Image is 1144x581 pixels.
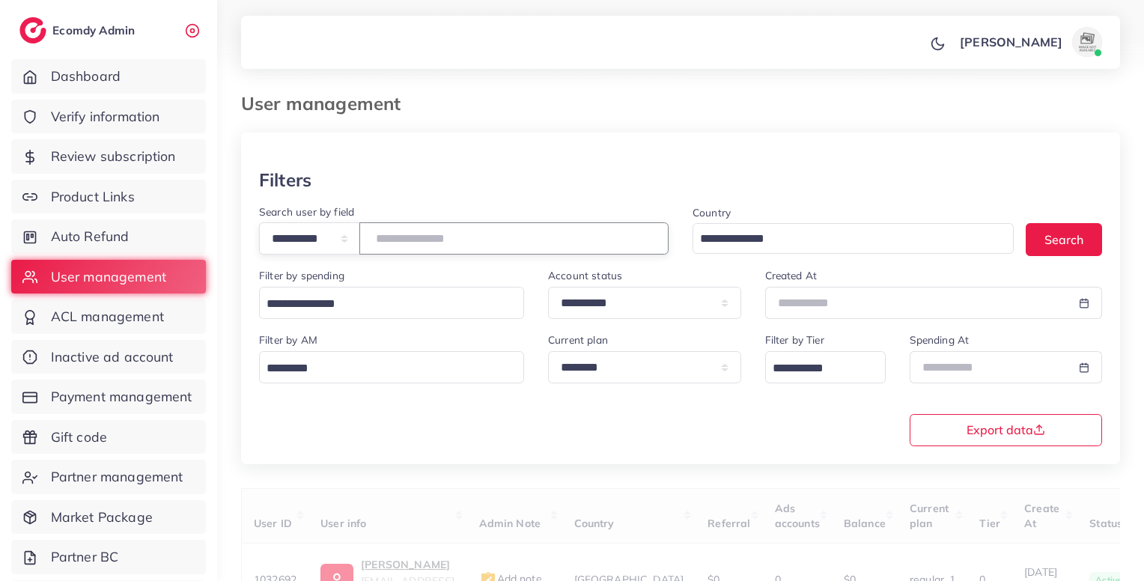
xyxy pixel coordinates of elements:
span: Export data [967,424,1045,436]
button: Search [1026,223,1102,255]
a: [PERSON_NAME]avatar [952,27,1108,57]
label: Current plan [548,332,608,347]
span: Inactive ad account [51,347,174,367]
a: Auto Refund [11,219,206,254]
label: Account status [548,268,622,283]
span: User management [51,267,166,287]
h3: Filters [259,169,311,191]
label: Filter by spending [259,268,344,283]
a: Partner management [11,460,206,494]
span: Market Package [51,508,153,527]
div: Search for option [765,351,886,383]
a: Payment management [11,380,206,414]
input: Search for option [261,293,505,316]
div: Search for option [693,223,1014,254]
img: logo [19,17,46,43]
a: Dashboard [11,59,206,94]
label: Filter by Tier [765,332,824,347]
a: Product Links [11,180,206,214]
span: Partner BC [51,547,119,567]
a: Review subscription [11,139,206,174]
a: Market Package [11,500,206,535]
label: Created At [765,268,818,283]
input: Search for option [261,357,505,380]
input: Search for option [767,357,866,380]
a: ACL management [11,299,206,334]
input: Search for option [695,228,994,251]
a: Gift code [11,420,206,454]
a: Partner BC [11,540,206,574]
h3: User management [241,93,413,115]
a: Verify information [11,100,206,134]
span: Payment management [51,387,192,407]
label: Search user by field [259,204,354,219]
p: [PERSON_NAME] [960,33,1062,51]
span: Partner management [51,467,183,487]
div: Search for option [259,287,524,319]
span: Dashboard [51,67,121,86]
a: Inactive ad account [11,340,206,374]
a: logoEcomdy Admin [19,17,139,43]
div: Search for option [259,351,524,383]
label: Country [693,205,731,220]
label: Filter by AM [259,332,317,347]
span: Product Links [51,187,135,207]
span: Verify information [51,107,160,127]
button: Export data [910,414,1103,446]
span: Auto Refund [51,227,130,246]
img: avatar [1072,27,1102,57]
span: Review subscription [51,147,176,166]
span: Gift code [51,428,107,447]
h2: Ecomdy Admin [52,23,139,37]
a: User management [11,260,206,294]
span: ACL management [51,307,164,326]
label: Spending At [910,332,970,347]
